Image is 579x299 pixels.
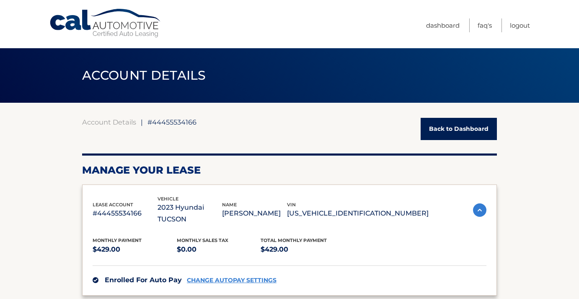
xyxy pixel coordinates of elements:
[141,118,143,126] span: |
[93,244,177,255] p: $429.00
[261,237,327,243] span: Total Monthly Payment
[421,118,497,140] a: Back to Dashboard
[158,196,178,202] span: vehicle
[82,118,136,126] a: Account Details
[187,277,277,284] a: CHANGE AUTOPAY SETTINGS
[105,276,182,284] span: Enrolled For Auto Pay
[93,208,158,219] p: #44455534166
[473,203,486,217] img: accordion-active.svg
[177,237,228,243] span: Monthly sales Tax
[49,8,162,38] a: Cal Automotive
[93,237,142,243] span: Monthly Payment
[287,202,296,208] span: vin
[82,164,497,177] h2: Manage Your Lease
[177,244,261,255] p: $0.00
[82,68,206,83] span: ACCOUNT DETAILS
[93,202,133,208] span: lease account
[287,208,429,219] p: [US_VEHICLE_IDENTIFICATION_NUMBER]
[93,277,98,283] img: check.svg
[147,118,196,126] span: #44455534166
[158,202,222,225] p: 2023 Hyundai TUCSON
[222,202,237,208] span: name
[426,18,460,32] a: Dashboard
[261,244,345,255] p: $429.00
[478,18,492,32] a: FAQ's
[510,18,530,32] a: Logout
[222,208,287,219] p: [PERSON_NAME]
